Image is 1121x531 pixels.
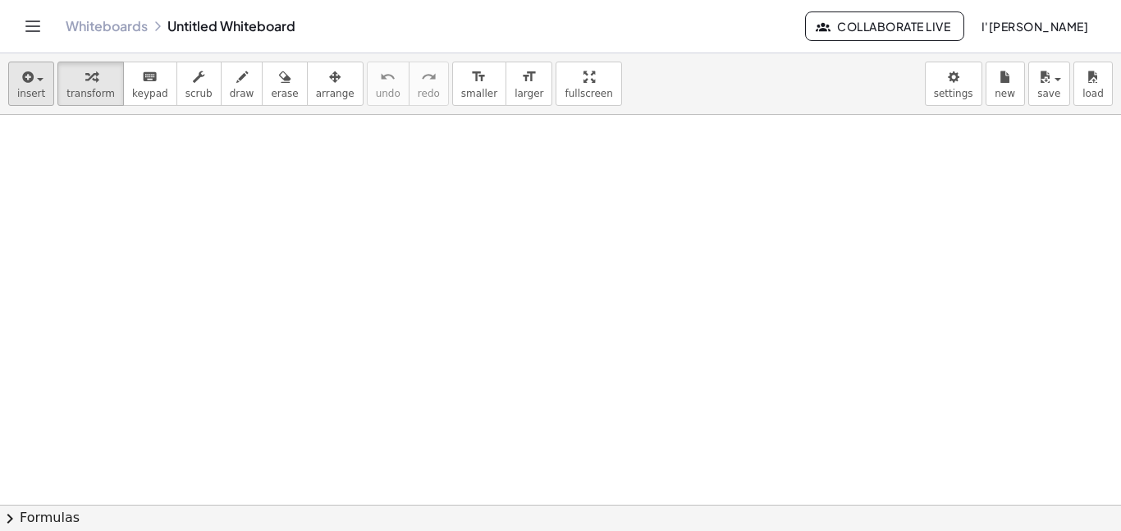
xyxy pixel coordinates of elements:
i: format_size [471,67,487,87]
span: transform [66,88,115,99]
button: settings [925,62,982,106]
button: erase [262,62,307,106]
button: Collaborate Live [805,11,964,41]
span: load [1082,88,1104,99]
button: new [986,62,1025,106]
i: format_size [521,67,537,87]
button: draw [221,62,263,106]
button: save [1028,62,1070,106]
span: keypad [132,88,168,99]
button: redoredo [409,62,449,106]
button: insert [8,62,54,106]
button: scrub [176,62,222,106]
i: keyboard [142,67,158,87]
span: insert [17,88,45,99]
span: save [1037,88,1060,99]
a: Whiteboards [66,18,148,34]
span: larger [515,88,543,99]
span: scrub [185,88,213,99]
button: fullscreen [556,62,621,106]
span: redo [418,88,440,99]
button: keyboardkeypad [123,62,177,106]
span: smaller [461,88,497,99]
span: undo [376,88,400,99]
span: draw [230,88,254,99]
span: I'[PERSON_NAME] [981,19,1088,34]
span: erase [271,88,298,99]
button: format_sizesmaller [452,62,506,106]
span: settings [934,88,973,99]
button: load [1073,62,1113,106]
span: fullscreen [565,88,612,99]
span: arrange [316,88,355,99]
span: Collaborate Live [819,19,950,34]
button: Toggle navigation [20,13,46,39]
button: arrange [307,62,364,106]
i: undo [380,67,396,87]
button: format_sizelarger [506,62,552,106]
button: undoundo [367,62,410,106]
span: new [995,88,1015,99]
button: I'[PERSON_NAME] [968,11,1101,41]
i: redo [421,67,437,87]
button: transform [57,62,124,106]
